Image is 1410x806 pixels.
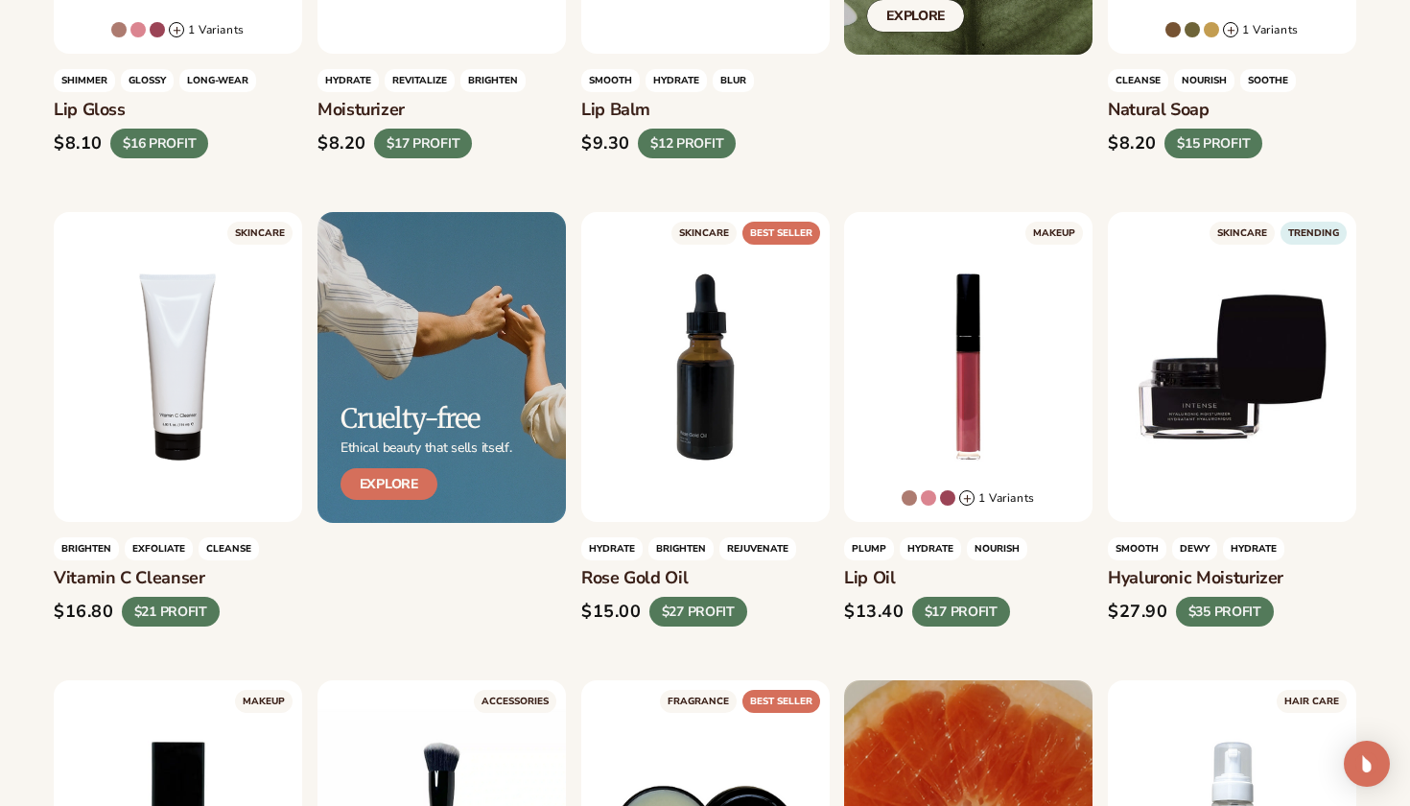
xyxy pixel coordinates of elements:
[317,70,379,93] span: HYDRATE
[54,133,103,154] div: $8.10
[1108,70,1168,93] span: Cleanse
[460,70,526,93] span: BRIGHTEN
[341,404,512,434] h2: Cruelty-free
[648,538,714,561] span: Brighten
[646,70,707,93] span: HYDRATE
[199,538,259,561] span: cleanse
[317,133,366,154] div: $8.20
[967,538,1027,561] span: nourish
[581,602,642,623] div: $15.00
[648,597,746,627] div: $27 PROFIT
[581,538,643,561] span: HYDRATE
[54,70,115,93] span: Shimmer
[1108,602,1168,623] div: $27.90
[1108,133,1157,154] div: $8.20
[581,101,830,122] h3: Lip Balm
[844,569,1093,590] h3: Lip oil
[1344,741,1390,787] div: Open Intercom Messenger
[581,70,640,93] span: SMOOTH
[385,70,455,93] span: REVITALIZE
[341,468,437,500] a: Explore
[121,70,174,93] span: GLOSSY
[54,101,302,122] h3: Lip Gloss
[1172,538,1217,561] span: dewy
[125,538,193,561] span: exfoliate
[341,439,512,457] p: Ethical beauty that sells itself.
[713,70,754,93] span: BLUR
[54,538,119,561] span: brighten
[1176,597,1274,627] div: $35 PROFIT
[638,129,736,158] div: $12 PROFIT
[1164,129,1262,158] div: $15 PROFIT
[581,569,830,590] h3: Rose gold oil
[844,538,894,561] span: Plump
[54,569,302,590] h3: Vitamin C Cleanser
[1108,569,1356,590] h3: Hyaluronic moisturizer
[54,602,114,623] div: $16.80
[1174,70,1234,93] span: NOURISH
[122,597,220,627] div: $21 PROFIT
[900,538,961,561] span: HYDRATE
[374,129,472,158] div: $17 PROFIT
[719,538,796,561] span: rejuvenate
[1223,538,1284,561] span: hydrate
[179,70,256,93] span: LONG-WEAR
[1108,538,1166,561] span: Smooth
[844,602,905,623] div: $13.40
[912,597,1010,627] div: $17 PROFIT
[1108,101,1356,122] h3: Natural Soap
[110,129,208,158] div: $16 PROFIT
[317,101,566,122] h3: Moisturizer
[1240,70,1296,93] span: SOOTHE
[581,133,630,154] div: $9.30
